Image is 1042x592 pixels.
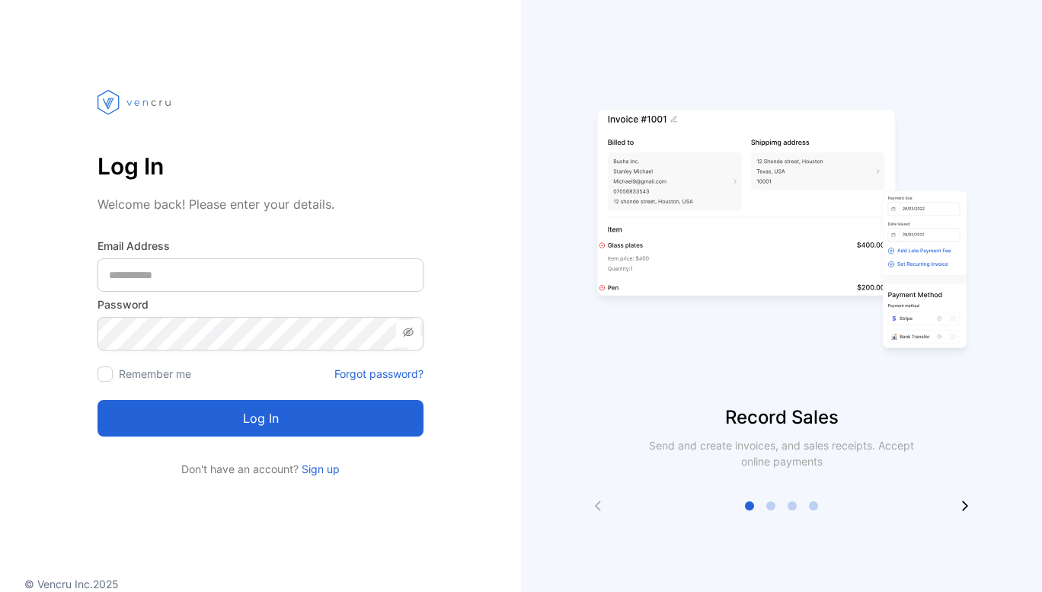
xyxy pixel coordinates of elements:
p: Don't have an account? [97,461,424,477]
p: Welcome back! Please enter your details. [97,195,424,213]
p: Send and create invoices, and sales receipts. Accept online payments [635,437,928,469]
a: Sign up [299,462,340,475]
label: Remember me [119,367,191,380]
img: slider image [591,61,972,404]
p: Log In [97,148,424,184]
label: Password [97,296,424,312]
img: vencru logo [97,61,174,143]
a: Forgot password? [334,366,424,382]
button: Log in [97,400,424,437]
label: Email Address [97,238,424,254]
p: Record Sales [521,404,1042,431]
